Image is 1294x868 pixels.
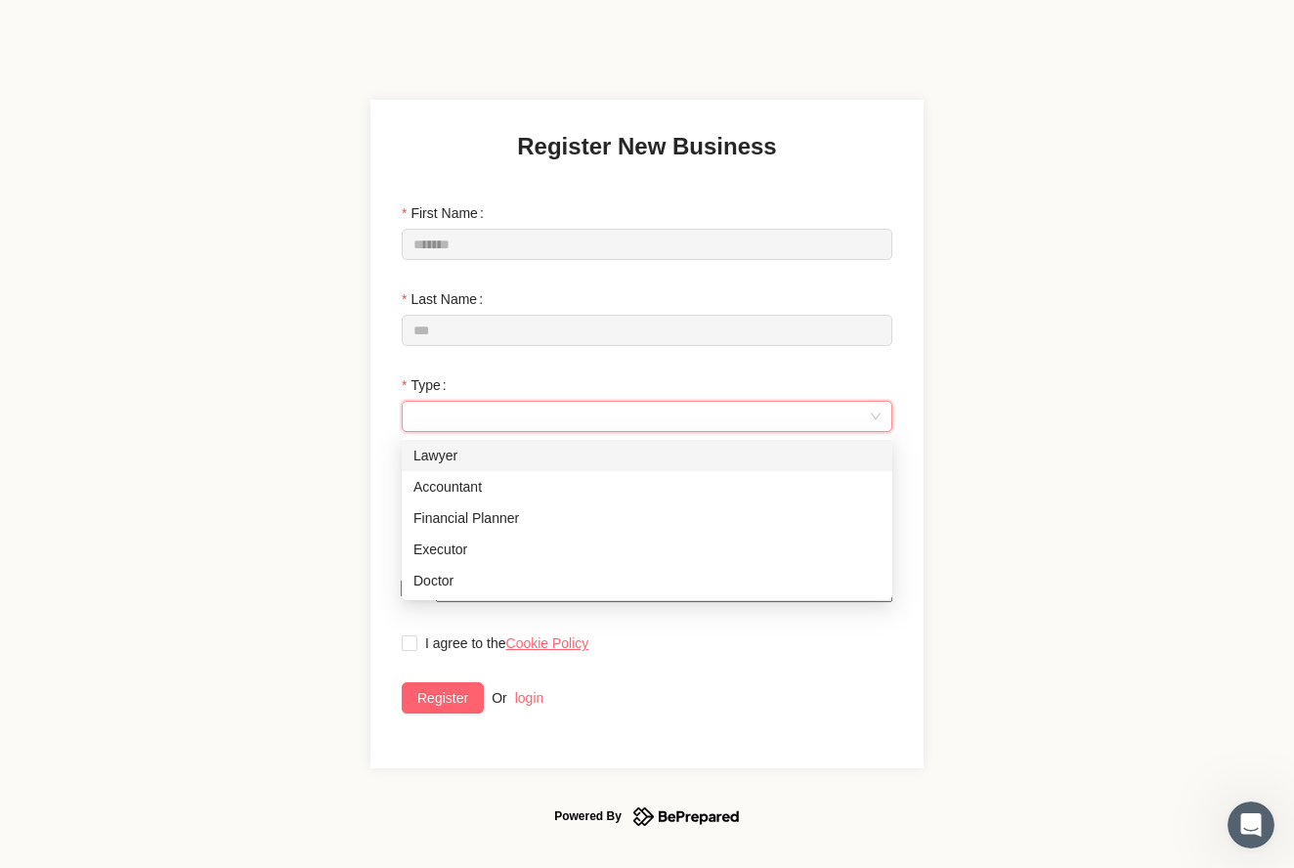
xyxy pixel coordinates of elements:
div: Or [492,687,507,709]
div: Accountant [402,471,892,502]
a: login [515,690,544,706]
a: Cookie Policy [506,635,589,651]
div: Lawyer [402,440,892,471]
div: Accountant [413,476,881,498]
div: Executor [402,534,892,565]
div: Financial Planner [413,507,881,529]
iframe: Intercom live chat [1228,802,1274,848]
span: I agree to the [417,632,596,654]
div: Doctor [402,565,892,596]
input: Last Name [402,315,892,346]
input: First Name [402,229,892,260]
label: First Name [402,197,492,229]
div: Financial Planner [402,502,892,534]
button: Register [402,682,484,714]
div: Executor [413,539,881,560]
div: Doctor [413,570,881,591]
div: Powered By [554,804,622,828]
span: Register [417,687,468,709]
label: Type [402,369,454,401]
label: Last Name [402,283,491,315]
h3: Register New Business [517,131,776,162]
div: Lawyer [413,445,881,466]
